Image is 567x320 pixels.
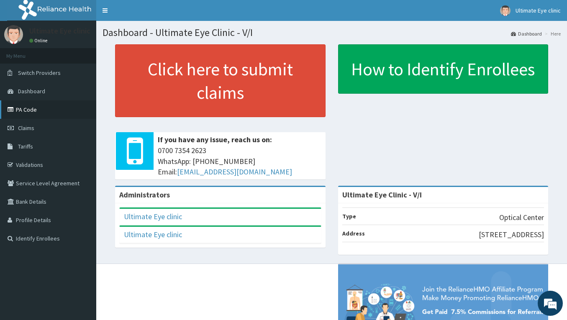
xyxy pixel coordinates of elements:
span: Claims [18,124,34,132]
img: User Image [500,5,511,16]
b: If you have any issue, reach us on: [158,135,272,144]
img: d_794563401_company_1708531726252_794563401 [15,42,34,63]
p: [STREET_ADDRESS] [479,229,544,240]
a: Click here to submit claims [115,44,326,117]
h1: Dashboard - Ultimate Eye Clinic - V/I [103,27,561,38]
img: User Image [4,25,23,44]
span: 0700 7354 2623 WhatsApp: [PHONE_NUMBER] Email: [158,145,321,177]
p: Optical Center [499,212,544,223]
b: Type [342,212,356,220]
span: Tariffs [18,143,33,150]
a: Ultimate Eye clinic [124,230,182,239]
a: Ultimate Eye clinic [124,212,182,221]
li: Here [543,30,561,37]
strong: Ultimate Eye Clinic - V/I [342,190,422,200]
span: Ultimate Eye clinic [516,7,561,14]
a: Dashboard [511,30,542,37]
a: Online [29,38,49,44]
span: Dashboard [18,87,45,95]
a: How to Identify Enrollees [338,44,549,94]
div: Minimize live chat window [137,4,157,24]
a: [EMAIL_ADDRESS][DOMAIN_NAME] [177,167,292,177]
span: Switch Providers [18,69,61,77]
textarea: Type your message and hit 'Enter' [4,228,159,258]
div: Chat with us now [44,47,141,58]
p: Ultimate Eye clinic [29,27,90,35]
b: Administrators [119,190,170,200]
b: Address [342,230,365,237]
span: We're online! [49,105,115,190]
